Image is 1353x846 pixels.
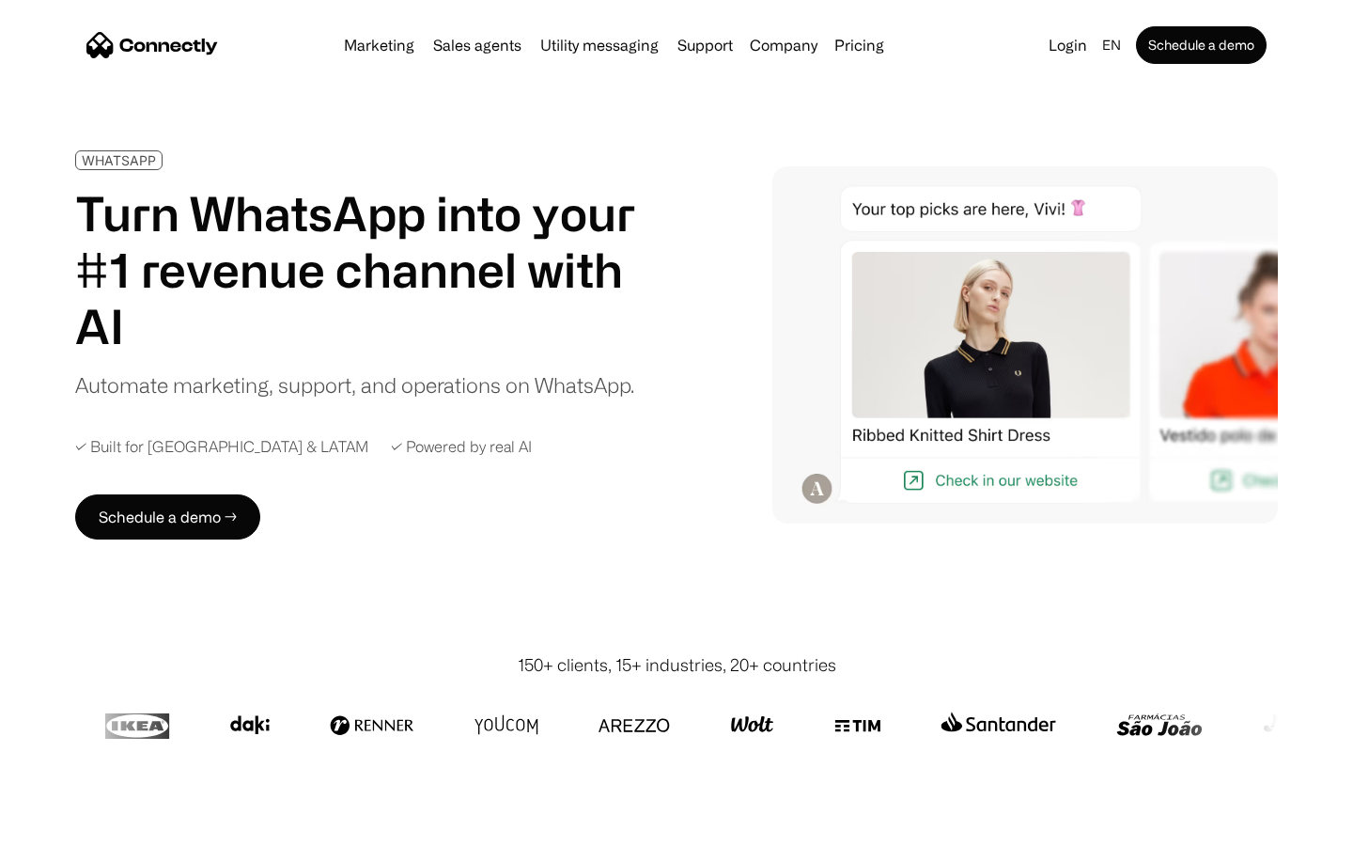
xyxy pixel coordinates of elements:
[391,438,532,456] div: ✓ Powered by real AI
[75,369,634,400] div: Automate marketing, support, and operations on WhatsApp.
[1136,26,1267,64] a: Schedule a demo
[75,494,260,540] a: Schedule a demo →
[1102,32,1121,58] div: en
[426,38,529,53] a: Sales agents
[75,185,658,354] h1: Turn WhatsApp into your #1 revenue channel with AI
[827,38,892,53] a: Pricing
[533,38,666,53] a: Utility messaging
[75,438,368,456] div: ✓ Built for [GEOGRAPHIC_DATA] & LATAM
[518,652,836,678] div: 150+ clients, 15+ industries, 20+ countries
[82,153,156,167] div: WHATSAPP
[750,32,817,58] div: Company
[1041,32,1095,58] a: Login
[336,38,422,53] a: Marketing
[670,38,740,53] a: Support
